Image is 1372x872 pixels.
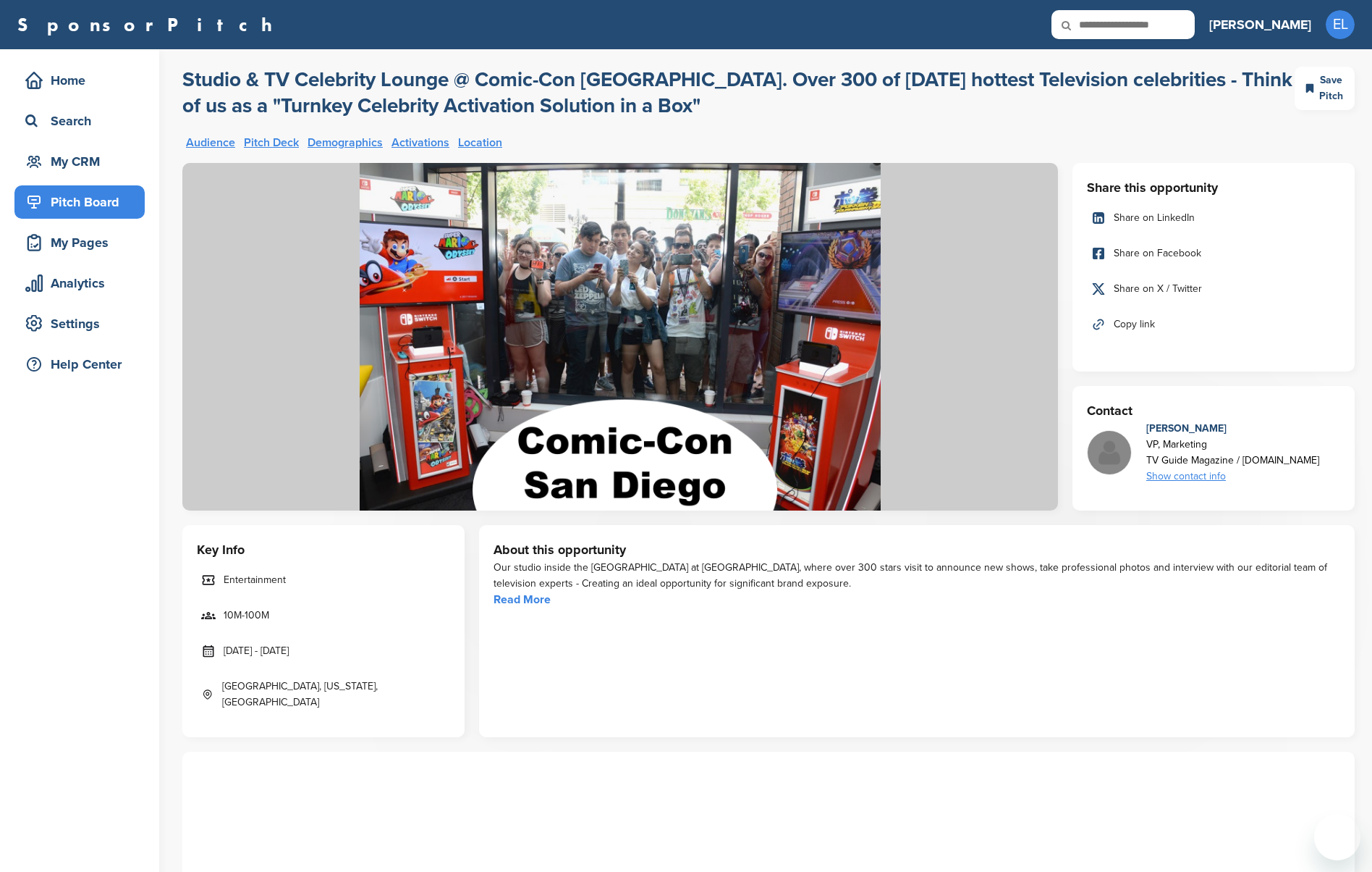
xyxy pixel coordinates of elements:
div: Search [22,108,145,134]
span: [DATE] - [DATE] [224,643,289,659]
div: Pitch Board [22,189,145,215]
span: EL [1326,10,1355,39]
div: Show contact info [1146,469,1319,485]
a: Demographics [308,137,383,148]
a: Pitch Board [14,185,145,219]
a: My Pages [14,226,145,259]
div: Analytics [22,270,145,296]
span: Share on LinkedIn [1114,210,1195,226]
span: Entertainment [224,572,286,588]
a: Activations [391,137,449,148]
iframe: Button to launch messaging window [1314,814,1360,860]
a: Settings [14,307,145,340]
a: Audience [186,137,235,148]
div: My CRM [22,148,145,175]
a: Share on Facebook [1087,238,1340,269]
div: Our studio inside the [GEOGRAPHIC_DATA] at [GEOGRAPHIC_DATA], where over 300 stars visit to annou... [494,560,1340,592]
img: Sponsorpitch & [182,163,1058,511]
div: Help Center [22,351,145,377]
a: Location [458,137,502,148]
div: Home [22,67,145,93]
a: Pitch Deck [244,137,299,148]
div: Settings [22,311,145,337]
span: Share on Facebook [1114,246,1201,261]
a: [PERSON_NAME] [1209,9,1311,41]
a: Home [14,64,145,97]
div: VP, Marketing [1146,437,1319,453]
a: Share on LinkedIn [1087,203,1340,233]
a: Share on X / Twitter [1087,274,1340,304]
div: TV Guide Magazine / [DOMAIN_NAME] [1146,453,1319,469]
div: [PERSON_NAME] [1146,421,1319,437]
h3: [PERSON_NAME] [1209,14,1311,35]
span: 10M-100M [224,608,269,624]
a: Search [14,104,145,138]
span: Share on X / Twitter [1114,281,1202,297]
a: Copy link [1087,309,1340,340]
h3: About this opportunity [494,540,1340,560]
div: My Pages [22,230,145,256]
a: Read More [494,592,551,607]
a: Analytics [14,267,145,300]
a: SponsorPitch [17,15,281,34]
a: Studio & TV Celebrity Lounge @ Comic-Con [GEOGRAPHIC_DATA]. Over 300 of [DATE] hottest Television... [182,67,1295,119]
span: [GEOGRAPHIC_DATA], [US_STATE], [GEOGRAPHIC_DATA] [222,679,446,710]
h3: Contact [1087,401,1340,421]
h3: Key Info [197,540,450,560]
a: My CRM [14,145,145,178]
img: Missing [1088,431,1131,474]
span: Copy link [1114,316,1155,332]
a: Help Center [14,348,145,381]
div: Save Pitch [1295,67,1355,110]
h3: Share this opportunity [1087,177,1340,198]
